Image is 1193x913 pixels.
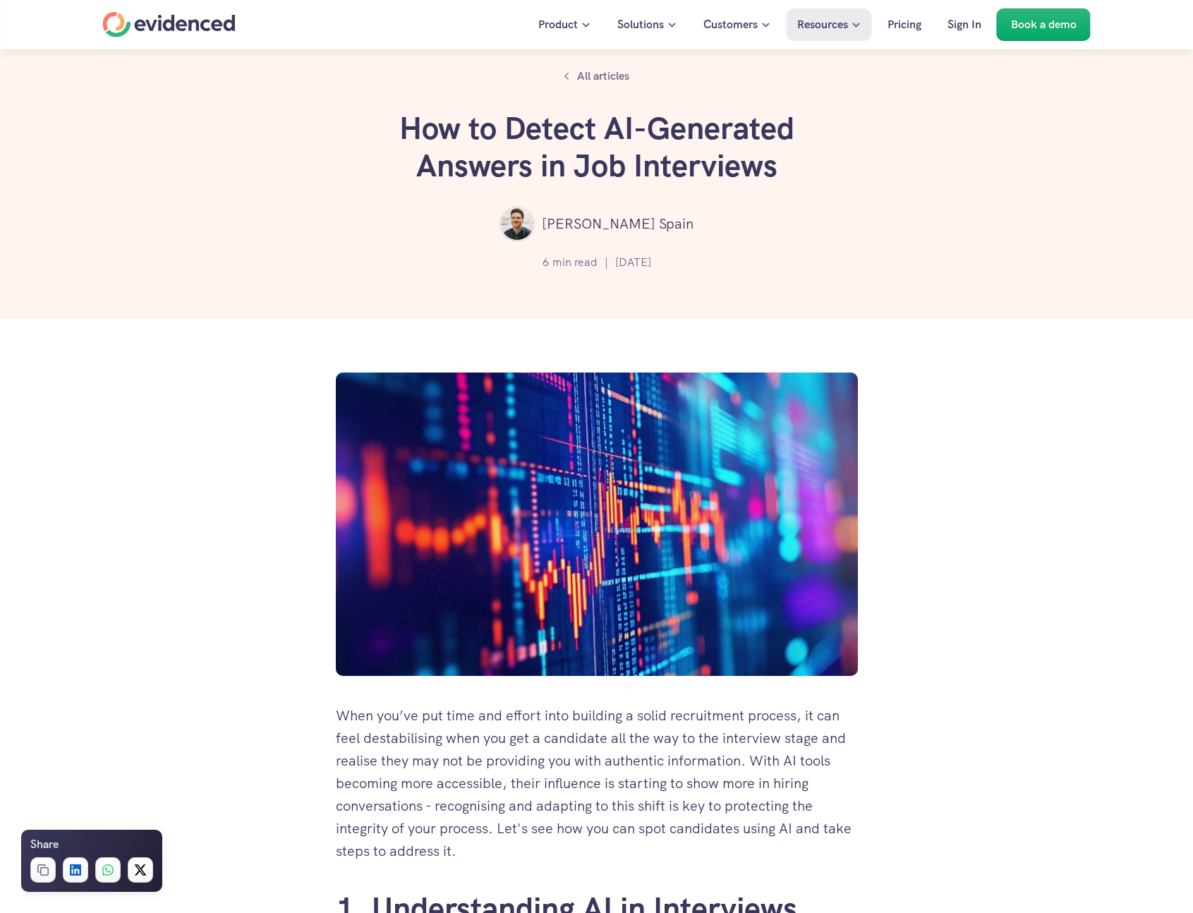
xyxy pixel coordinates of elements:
[336,704,858,862] p: When you’ve put time and effort into building a solid recruitment process, it can feel destabilis...
[937,8,992,41] a: Sign In
[605,253,608,272] p: |
[888,16,921,34] p: Pricing
[103,12,236,37] a: Home
[703,16,758,34] p: Customers
[615,253,651,272] p: [DATE]
[542,212,694,235] p: [PERSON_NAME] Spain
[499,206,535,241] img: ""
[947,16,981,34] p: Sign In
[1011,16,1077,34] p: Book a demo
[797,16,848,34] p: Resources
[997,8,1091,41] a: Book a demo
[543,253,549,272] p: 6
[30,835,59,854] h6: Share
[336,373,858,676] img: An abstract chart of data and graphs
[556,64,637,89] a: All articles
[617,16,664,34] p: Solutions
[385,110,809,185] h1: How to Detect AI-Generated Answers in Job Interviews
[577,67,629,85] p: All articles
[538,16,578,34] p: Product
[552,253,598,272] p: min read
[877,8,932,41] a: Pricing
